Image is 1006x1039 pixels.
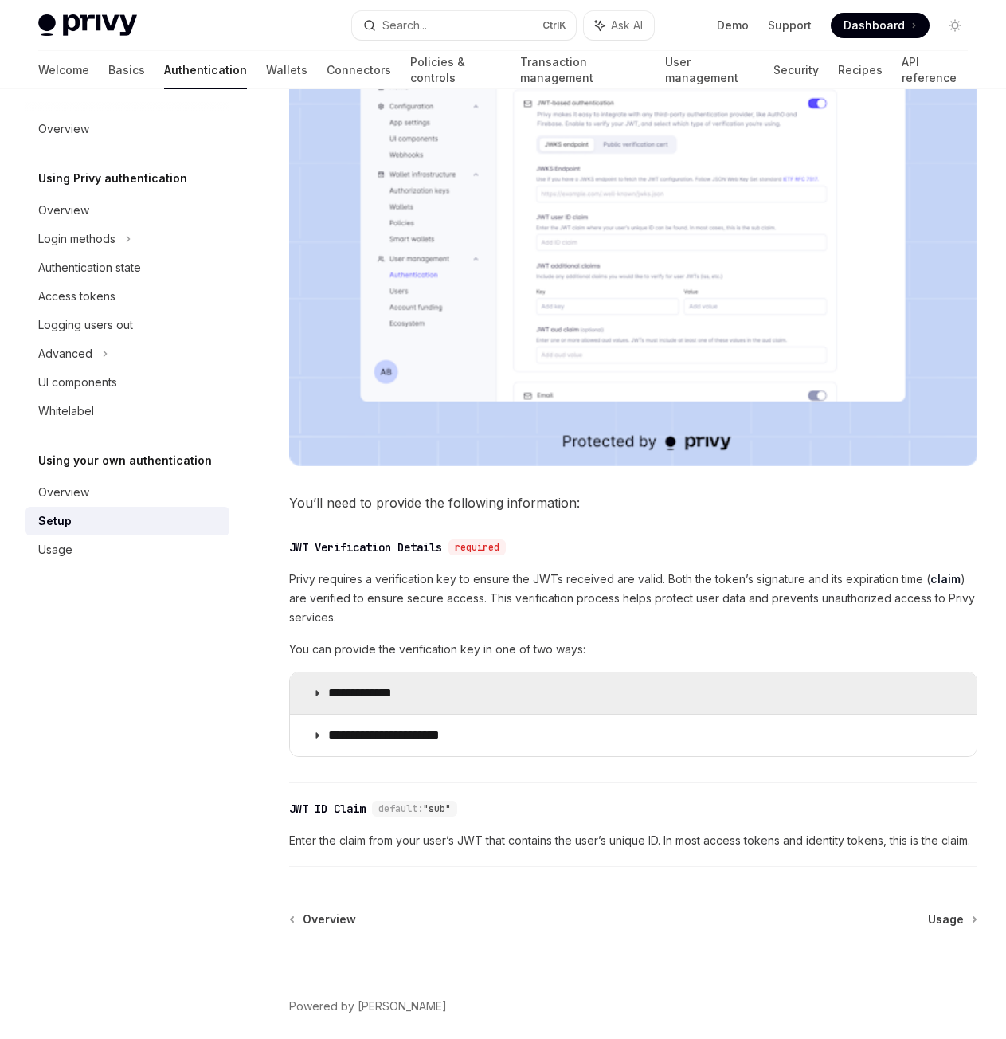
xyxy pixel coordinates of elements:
[38,120,89,139] div: Overview
[665,51,754,89] a: User management
[584,11,654,40] button: Ask AI
[773,51,819,89] a: Security
[25,282,229,311] a: Access tokens
[410,51,501,89] a: Policies & controls
[289,570,977,627] span: Privy requires a verification key to ensure the JWTs received are valid. Both the token’s signatu...
[930,572,961,586] a: claim
[38,51,89,89] a: Welcome
[838,51,883,89] a: Recipes
[25,535,229,564] a: Usage
[327,51,391,89] a: Connectors
[303,912,356,927] span: Overview
[25,115,229,143] a: Overview
[928,912,976,927] a: Usage
[942,13,968,38] button: Toggle dark mode
[25,253,229,282] a: Authentication state
[717,18,749,33] a: Demo
[291,912,356,927] a: Overview
[38,169,187,188] h5: Using Privy authentication
[289,539,442,555] div: JWT Verification Details
[352,11,575,40] button: Search...CtrlK
[25,507,229,535] a: Setup
[928,912,964,927] span: Usage
[289,831,977,850] span: Enter the claim from your user’s JWT that contains the user’s unique ID. In most access tokens an...
[25,368,229,397] a: UI components
[831,13,930,38] a: Dashboard
[38,540,72,559] div: Usage
[38,14,137,37] img: light logo
[289,492,977,514] span: You’ll need to provide the following information:
[164,51,247,89] a: Authentication
[38,451,212,470] h5: Using your own authentication
[38,229,115,249] div: Login methods
[611,18,643,33] span: Ask AI
[38,373,117,392] div: UI components
[38,287,115,306] div: Access tokens
[38,344,92,363] div: Advanced
[768,18,812,33] a: Support
[902,51,968,89] a: API reference
[448,539,506,555] div: required
[542,19,566,32] span: Ctrl K
[25,478,229,507] a: Overview
[38,258,141,277] div: Authentication state
[25,311,229,339] a: Logging users out
[38,201,89,220] div: Overview
[520,51,646,89] a: Transaction management
[25,397,229,425] a: Whitelabel
[108,51,145,89] a: Basics
[289,640,977,659] span: You can provide the verification key in one of two ways:
[38,316,133,335] div: Logging users out
[382,16,427,35] div: Search...
[289,801,366,817] div: JWT ID Claim
[38,402,94,421] div: Whitelabel
[289,998,447,1014] a: Powered by [PERSON_NAME]
[25,196,229,225] a: Overview
[38,483,89,502] div: Overview
[844,18,905,33] span: Dashboard
[378,802,423,815] span: default:
[423,802,451,815] span: "sub"
[266,51,307,89] a: Wallets
[38,512,72,531] div: Setup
